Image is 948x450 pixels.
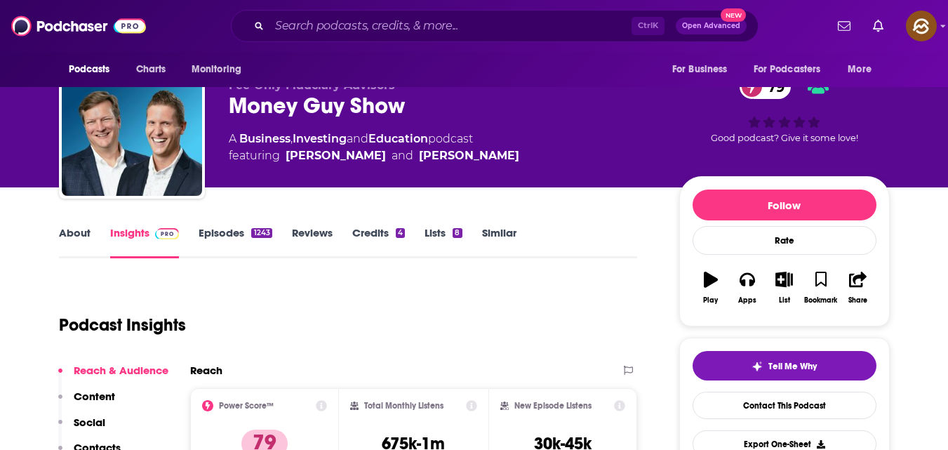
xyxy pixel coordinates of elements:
span: For Podcasters [754,60,821,79]
a: Business [239,132,291,145]
input: Search podcasts, credits, & more... [269,15,632,37]
button: Share [839,263,876,313]
div: A podcast [229,131,519,164]
div: Search podcasts, credits, & more... [231,10,759,42]
span: Charts [136,60,166,79]
h1: Podcast Insights [59,315,186,336]
p: Content [74,390,115,403]
button: open menu [59,56,128,83]
img: Podchaser - Follow, Share and Rate Podcasts [11,13,146,39]
span: Good podcast? Give it some love! [711,133,858,143]
span: Tell Me Why [768,361,817,372]
button: Reach & Audience [58,364,168,390]
p: Social [74,416,105,429]
span: New [721,8,746,22]
button: Open AdvancedNew [676,18,747,34]
img: Podchaser Pro [155,228,180,239]
div: List [779,296,790,305]
span: Logged in as hey85204 [906,11,937,41]
a: Credits4 [352,226,405,258]
button: Show profile menu [906,11,937,41]
a: Bo Hanson [419,147,519,164]
button: tell me why sparkleTell Me Why [693,351,876,380]
a: Investing [293,132,347,145]
button: Social [58,416,105,442]
div: Bookmark [804,296,837,305]
a: About [59,226,91,258]
h2: Total Monthly Listens [364,401,443,411]
button: Bookmark [803,263,839,313]
a: Show notifications dropdown [867,14,889,38]
button: Play [693,263,729,313]
div: Apps [738,296,756,305]
button: open menu [662,56,745,83]
button: open menu [745,56,841,83]
a: Show notifications dropdown [832,14,856,38]
button: List [766,263,802,313]
span: and [347,132,368,145]
div: Rate [693,226,876,255]
button: open menu [182,56,260,83]
div: Share [848,296,867,305]
a: Education [368,132,428,145]
h2: Reach [190,364,222,377]
p: Reach & Audience [74,364,168,377]
span: For Business [672,60,728,79]
button: Follow [693,190,876,220]
span: 79 [754,74,792,99]
button: Content [58,390,115,416]
span: Open Advanced [682,22,740,29]
a: 79 [740,74,792,99]
span: and [392,147,413,164]
a: Similar [482,226,516,258]
span: Ctrl K [632,17,665,35]
img: Money Guy Show [62,55,202,196]
a: Reviews [292,226,333,258]
a: Charts [127,56,175,83]
h2: Power Score™ [219,401,274,411]
div: 8 [453,228,462,238]
div: 79Good podcast? Give it some love! [679,65,890,152]
div: 4 [396,228,405,238]
img: tell me why sparkle [752,361,763,372]
span: , [291,132,293,145]
div: Play [703,296,718,305]
a: InsightsPodchaser Pro [110,226,180,258]
h2: New Episode Listens [514,401,592,411]
button: Apps [729,263,766,313]
span: Monitoring [192,60,241,79]
a: Episodes1243 [199,226,272,258]
span: Podcasts [69,60,110,79]
button: open menu [838,56,889,83]
a: Lists8 [425,226,462,258]
span: More [848,60,872,79]
span: featuring [229,147,519,164]
div: 1243 [251,228,272,238]
a: Brian Preston [286,147,386,164]
img: User Profile [906,11,937,41]
a: Contact This Podcast [693,392,876,419]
